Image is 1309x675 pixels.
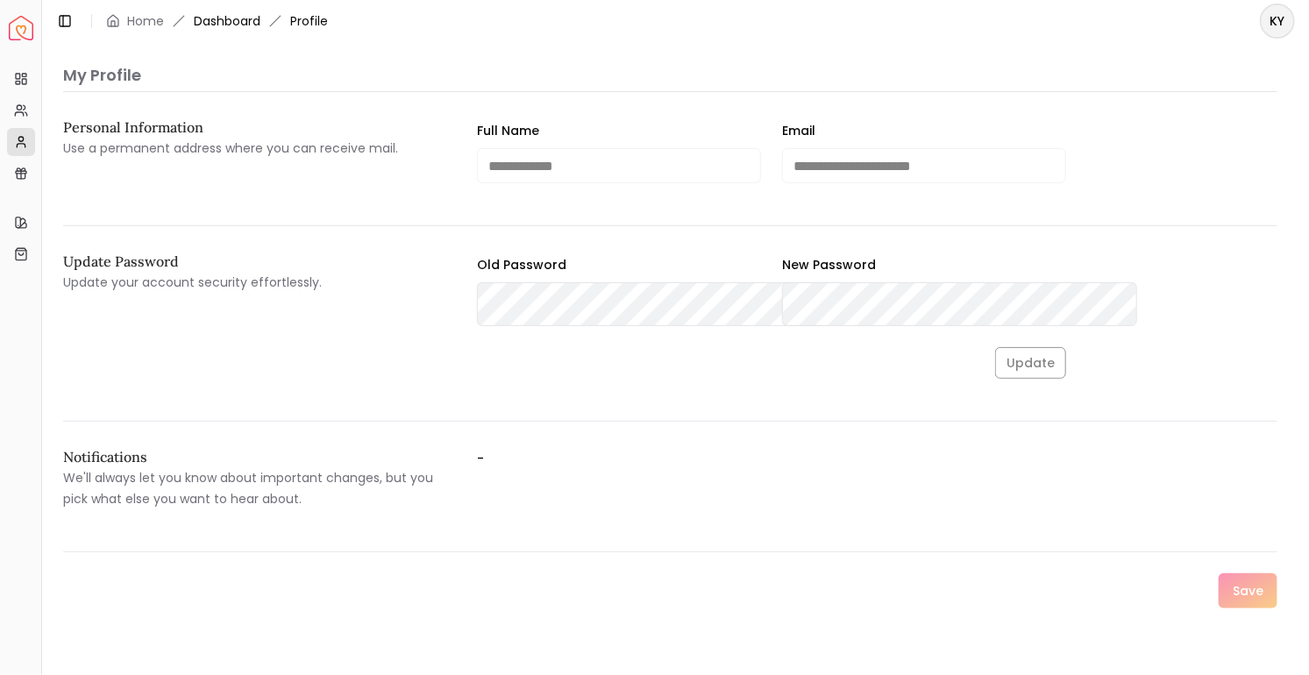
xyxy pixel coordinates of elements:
[782,122,815,139] label: Email
[477,122,539,139] label: Full Name
[477,450,863,509] label: -
[782,256,876,274] label: New Password
[63,272,449,293] p: Update your account security effortlessly.
[63,120,449,134] h2: Personal Information
[63,450,449,464] h2: Notifications
[63,138,449,159] p: Use a permanent address where you can receive mail.
[1260,4,1295,39] button: KY
[290,12,328,30] span: Profile
[127,12,164,30] a: Home
[9,16,33,40] img: Spacejoy Logo
[194,12,260,30] a: Dashboard
[477,256,566,274] label: Old Password
[63,467,449,509] p: We'll always let you know about important changes, but you pick what else you want to hear about.
[63,254,449,268] h2: Update Password
[1262,5,1293,37] span: KY
[63,63,1277,88] p: My Profile
[9,16,33,40] a: Spacejoy
[106,12,328,30] nav: breadcrumb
